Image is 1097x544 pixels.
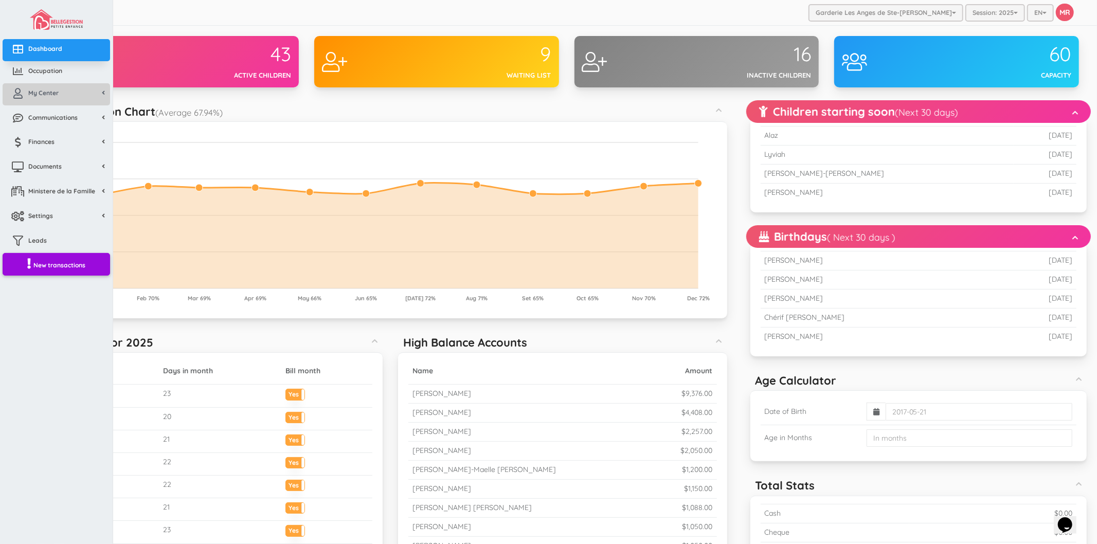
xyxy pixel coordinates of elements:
label: Yes [286,435,304,443]
a: Occupation [3,61,110,83]
td: 23 [159,521,281,543]
img: image [30,9,82,30]
h5: Amount [656,367,712,375]
span: Ministere de la Famille [28,187,95,195]
h5: Name [412,367,648,375]
td: [DATE] [993,289,1076,309]
label: Yes [286,458,304,465]
div: 9 [437,44,551,65]
span: Occupation [28,66,62,75]
tspan: Aug 71% [466,295,488,302]
td: $0.00 [909,523,1076,542]
a: Documents [3,157,110,179]
tspan: Jun 65% [355,295,377,302]
small: $4,408.00 [682,408,713,417]
small: ( Next 30 days ) [827,231,895,243]
small: $1,050.00 [682,522,713,531]
a: Communications [3,108,110,130]
small: [PERSON_NAME] [412,484,471,493]
label: Yes [286,412,304,420]
label: Yes [286,480,304,488]
div: Capacity [957,70,1071,80]
td: [DATE] [1014,126,1076,146]
label: Yes [286,525,304,533]
small: $9,376.00 [682,389,713,398]
h5: Age Calculator [756,374,837,387]
div: 60 [957,44,1071,65]
small: (Next 30 days) [895,106,958,118]
tspan: Mar 69% [187,295,210,302]
iframe: chat widget [1054,503,1087,534]
small: $1,088.00 [682,503,713,512]
td: [PERSON_NAME] [761,289,993,309]
small: [PERSON_NAME] [412,522,471,531]
small: [PERSON_NAME] [PERSON_NAME] [412,503,532,512]
td: Age in Months [761,425,862,451]
span: Leads [28,236,47,245]
td: 23 [159,385,281,407]
small: [PERSON_NAME] [412,408,471,417]
td: 22 [159,476,281,498]
span: New transactions [33,261,85,269]
h5: Bill month [285,367,368,375]
td: [DATE] [1014,165,1076,184]
td: Alaz [761,126,1014,146]
div: Active children [176,70,291,80]
a: Dashboard [3,39,110,61]
small: $2,050.00 [681,446,713,455]
a: My Center [3,83,110,105]
input: In months [867,429,1072,447]
td: Cash [761,504,909,523]
td: [DATE] [993,309,1076,328]
small: [PERSON_NAME] [412,446,471,455]
a: New transactions [3,253,110,276]
td: $0.00 [909,504,1076,523]
td: Date of Birth [761,398,862,425]
td: Cheque [761,523,909,542]
td: [PERSON_NAME] [761,184,1014,202]
td: [DATE] [1014,184,1076,202]
small: [PERSON_NAME]-Maelle [PERSON_NAME] [412,465,556,474]
span: My Center [28,88,59,97]
td: 21 [159,430,281,452]
span: Finances [28,137,55,146]
span: Documents [28,162,62,171]
div: Inactive children [696,70,811,80]
tspan: Oct 65% [576,295,598,302]
a: Settings [3,206,110,228]
td: [PERSON_NAME] [761,328,993,346]
a: Finances [3,132,110,154]
td: [DATE] [993,270,1076,289]
div: Waiting list [437,70,551,80]
td: [PERSON_NAME]-[PERSON_NAME] [761,165,1014,184]
td: [DATE] [993,328,1076,346]
div: 43 [176,44,291,65]
a: Leads [3,231,110,253]
h5: Occupation Chart [59,105,223,118]
tspan: Dec 72% [687,295,709,302]
h5: Children starting soon [759,105,958,118]
input: 2017-05-21 [886,403,1072,421]
td: [DATE] [1014,146,1076,165]
a: Ministere de la Famille [3,182,110,204]
h5: Total Stats [756,479,815,492]
span: Dashboard [28,44,62,53]
tspan: Nov 70% [632,295,655,302]
td: 22 [159,452,281,475]
h5: Days in month [163,367,277,375]
td: 21 [159,498,281,521]
td: Chérif [PERSON_NAME] [761,309,993,328]
tspan: Feb 70% [137,295,159,302]
small: $1,150.00 [685,484,713,493]
span: Settings [28,211,53,220]
small: $1,200.00 [682,465,713,474]
div: 16 [696,44,811,65]
tspan: Set 65% [522,295,544,302]
span: Communications [28,113,78,122]
tspan: [DATE] 72% [405,295,436,302]
h5: Birthdays [759,230,895,243]
tspan: Apr 69% [244,295,266,302]
h5: High Balance Accounts [403,336,527,349]
td: [PERSON_NAME] [761,270,993,289]
td: 20 [159,407,281,430]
